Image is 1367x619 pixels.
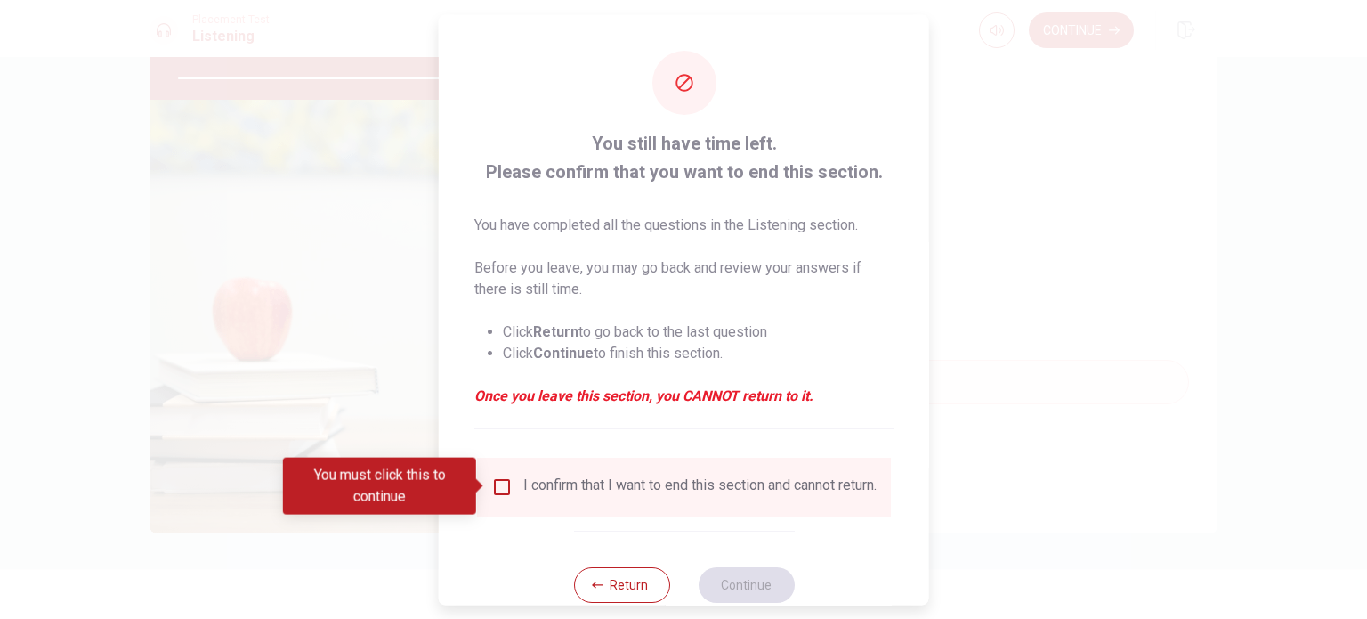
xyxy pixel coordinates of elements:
[474,128,894,185] span: You still have time left. Please confirm that you want to end this section.
[474,214,894,235] p: You have completed all the questions in the Listening section.
[523,476,877,497] div: I confirm that I want to end this section and cannot return.
[533,344,594,361] strong: Continue
[491,476,513,497] span: You must click this to continue
[503,342,894,363] li: Click to finish this section.
[283,458,476,515] div: You must click this to continue
[533,322,578,339] strong: Return
[503,321,894,342] li: Click to go back to the last question
[474,257,894,299] p: Before you leave, you may go back and review your answers if there is still time.
[698,566,794,602] button: Continue
[573,566,669,602] button: Return
[474,385,894,406] em: Once you leave this section, you CANNOT return to it.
